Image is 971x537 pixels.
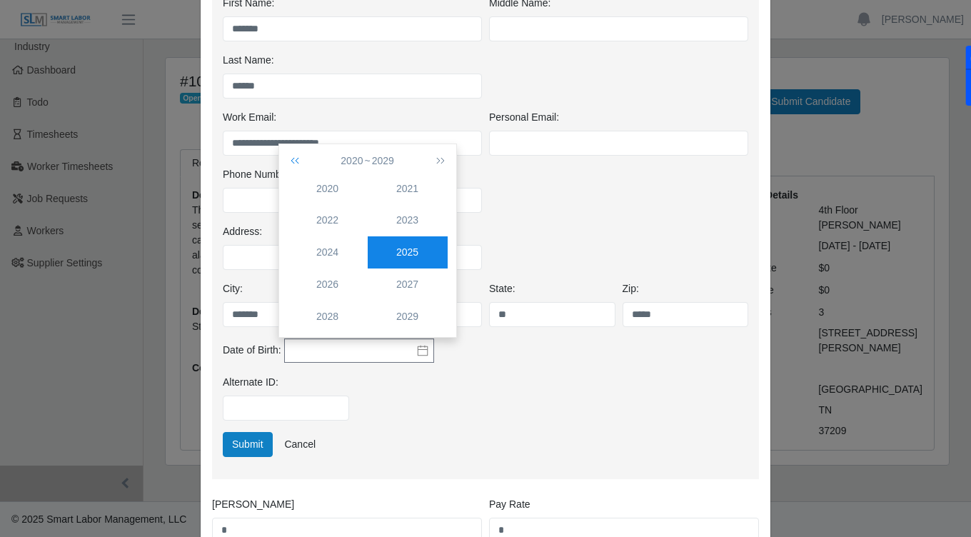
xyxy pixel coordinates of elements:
div: 2026 [288,277,368,292]
button: Submit [223,432,273,457]
a: Cancel [275,432,325,457]
div: 2028 [288,309,368,324]
label: Zip: [623,281,639,296]
label: Date of Birth: [223,343,281,358]
div: 2023 [368,213,448,228]
label: City: [223,281,243,296]
label: Alternate ID: [223,375,278,390]
div: 2025 [368,245,448,260]
label: Pay Rate [489,497,530,512]
div: 2020 [288,181,368,196]
label: Phone Number: [223,167,293,182]
label: Last Name: [223,53,274,68]
body: Rich Text Area. Press ALT-0 for help. [11,11,533,27]
div: 2029 [368,309,448,324]
div: 2027 [368,277,448,292]
label: Personal Email: [489,110,559,125]
div: 2022 [288,213,368,228]
label: Address: [223,224,262,239]
label: [PERSON_NAME] [212,497,294,512]
label: State: [489,281,515,296]
div: 2024 [288,245,368,260]
span: 2020 [341,155,363,166]
label: Work Email: [223,110,276,125]
span: 2029 [372,155,394,166]
div: 2021 [368,181,448,196]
